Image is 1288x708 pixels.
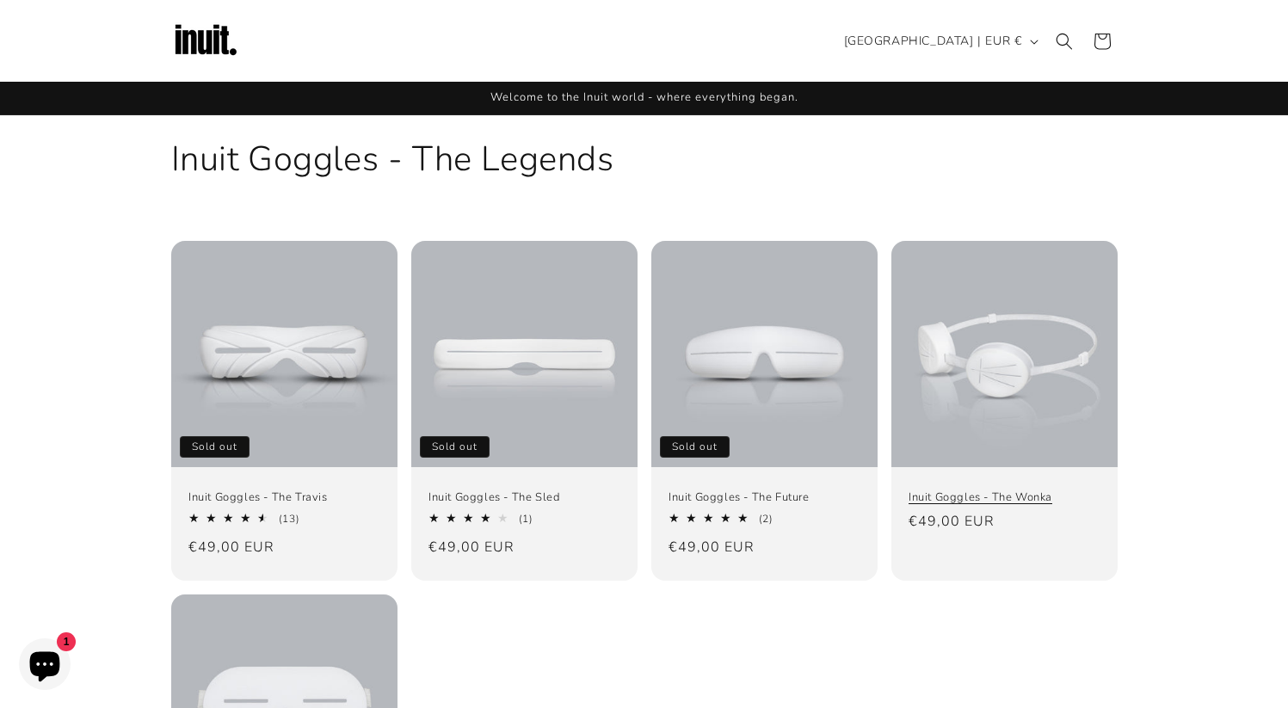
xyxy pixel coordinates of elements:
a: Inuit Goggles - The Future [669,490,860,505]
span: [GEOGRAPHIC_DATA] | EUR € [844,32,1022,50]
a: Inuit Goggles - The Travis [188,490,380,505]
h1: Inuit Goggles - The Legends [171,137,1118,182]
a: Inuit Goggles - The Wonka [909,490,1100,505]
button: [GEOGRAPHIC_DATA] | EUR € [834,25,1045,58]
div: Announcement [171,82,1118,114]
summary: Search [1045,22,1083,60]
span: Welcome to the Inuit world - where everything began. [490,89,798,105]
inbox-online-store-chat: Shopify online store chat [14,638,76,694]
a: Inuit Goggles - The Sled [428,490,620,505]
img: Inuit Logo [171,7,240,76]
